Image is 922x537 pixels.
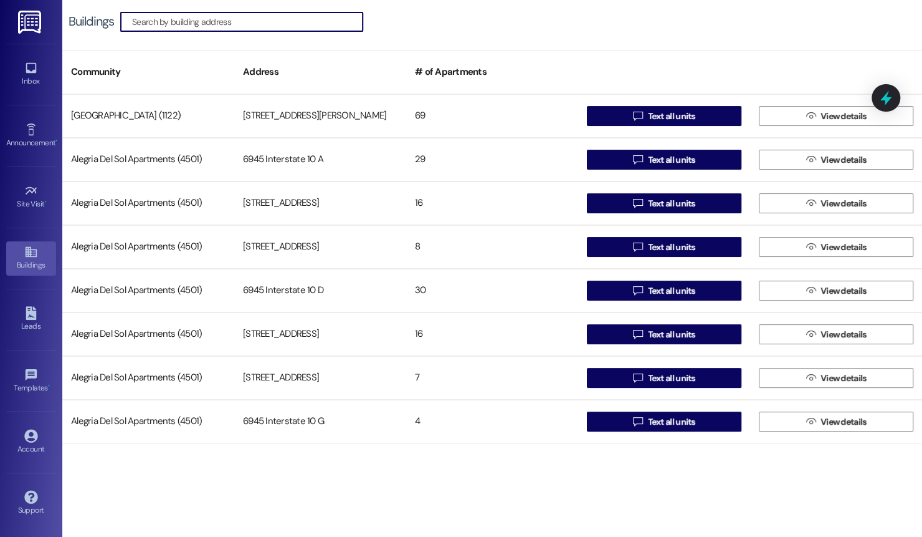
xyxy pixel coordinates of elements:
div: 69 [406,104,578,128]
div: [STREET_ADDRESS] [234,322,406,347]
span: Text all units [648,415,695,428]
div: 29 [406,147,578,172]
i:  [633,417,642,427]
div: 4 [406,409,578,434]
div: # of Apartments [406,57,578,87]
span: Text all units [648,241,695,254]
button: Text all units [587,412,741,432]
span: • [48,382,50,390]
button: View details [759,193,913,213]
div: Alegria Del Sol Apartments (4501) [62,191,234,216]
i:  [806,242,815,252]
i:  [633,155,642,165]
div: [STREET_ADDRESS][PERSON_NAME] [234,104,406,128]
button: View details [759,412,913,432]
span: Text all units [648,372,695,385]
button: Text all units [587,150,741,170]
div: Alegria Del Sol Apartments (4501) [62,235,234,259]
div: Alegria Del Sol Apartments (4501) [62,409,234,434]
button: View details [759,281,913,301]
i:  [633,111,642,121]
div: 16 [406,191,578,216]
i:  [806,329,815,339]
div: 6945 Interstate 10 A [234,147,406,172]
span: Text all units [648,153,695,167]
div: 30 [406,278,578,303]
i:  [633,373,642,383]
button: Text all units [587,193,741,213]
div: [STREET_ADDRESS] [234,365,406,390]
div: Address [234,57,406,87]
div: [GEOGRAPHIC_DATA] (1122) [62,104,234,128]
i:  [806,111,815,121]
button: Text all units [587,237,741,257]
i:  [806,198,815,208]
span: View details [820,197,867,210]
div: Alegria Del Sol Apartments (4501) [62,322,234,347]
div: 7 [406,365,578,390]
input: Search by building address [132,13,363,31]
button: Text all units [587,106,741,126]
button: View details [759,150,913,170]
a: Templates • [6,364,56,398]
div: [STREET_ADDRESS] [234,235,406,259]
span: View details [820,415,867,428]
button: Text all units [587,281,741,301]
div: Alegria Del Sol Apartments (4501) [62,278,234,303]
i:  [633,286,642,296]
a: Account [6,425,56,459]
button: Text all units [587,368,741,388]
div: Community [62,57,234,87]
button: Text all units [587,324,741,344]
span: View details [820,241,867,254]
span: Text all units [648,110,695,123]
img: ResiDesk Logo [18,11,44,34]
i:  [633,198,642,208]
div: 6945 Interstate 10 D [234,278,406,303]
span: Text all units [648,328,695,341]
a: Site Visit • [6,180,56,214]
span: • [55,137,57,145]
div: 8 [406,235,578,259]
button: View details [759,324,913,344]
a: Inbox [6,57,56,91]
span: View details [820,328,867,341]
span: Text all units [648,197,695,210]
button: View details [759,237,913,257]
i:  [633,329,642,339]
a: Leads [6,302,56,336]
div: [STREET_ADDRESS] [234,191,406,216]
a: Buildings [6,241,56,275]
i:  [806,286,815,296]
span: View details [820,110,867,123]
button: View details [759,106,913,126]
span: • [45,198,47,206]
a: Support [6,486,56,520]
span: View details [820,372,867,385]
i:  [633,242,642,252]
div: Alegria Del Sol Apartments (4501) [62,147,234,172]
i:  [806,373,815,383]
i:  [806,417,815,427]
div: 6945 Interstate 10 G [234,409,406,434]
i:  [806,155,815,165]
button: View details [759,368,913,388]
div: 16 [406,322,578,347]
span: View details [820,153,867,167]
span: Text all units [648,284,695,298]
div: Alegria Del Sol Apartments (4501) [62,365,234,390]
span: View details [820,284,867,298]
div: Buildings [69,15,114,28]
